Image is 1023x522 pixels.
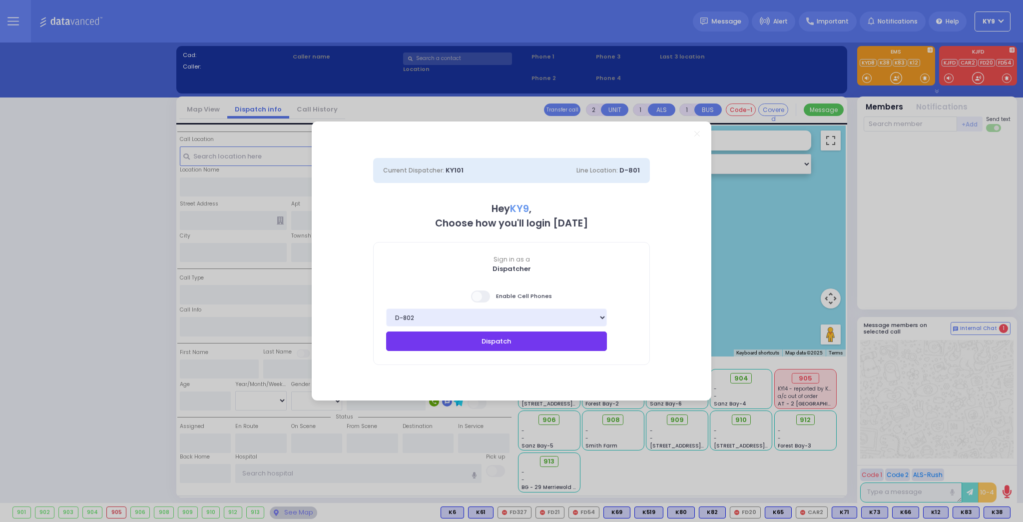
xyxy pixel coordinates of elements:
[374,255,649,264] span: Sign in as a
[493,264,531,273] b: Dispatcher
[492,202,531,215] b: Hey ,
[435,216,588,230] b: Choose how you'll login [DATE]
[576,166,618,174] span: Line Location:
[386,331,607,350] button: Dispatch
[619,165,640,175] span: D-801
[471,289,552,303] span: Enable Cell Phones
[446,165,464,175] span: KY101
[694,131,700,136] a: Close
[510,202,529,215] span: KY9
[383,166,444,174] span: Current Dispatcher:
